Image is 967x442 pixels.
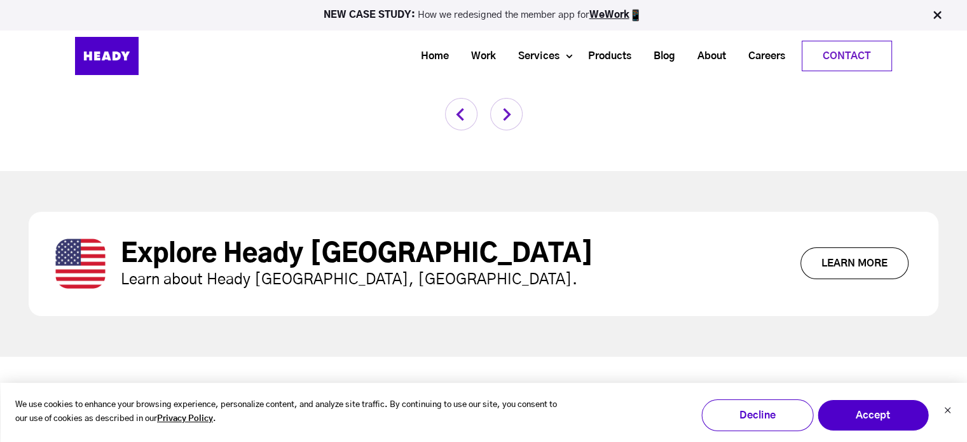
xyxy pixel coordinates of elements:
a: Learn More [800,247,909,279]
a: Products [572,45,638,68]
a: WeWork [589,10,629,20]
button: Dismiss cookie banner [943,405,951,418]
strong: NEW CASE STUDY: [324,10,418,20]
a: Privacy Policy [157,412,213,427]
div: Navigation Menu [170,41,892,71]
a: Services [502,45,566,68]
a: Careers [732,45,792,68]
div: Learn about Heady [GEOGRAPHIC_DATA], [GEOGRAPHIC_DATA]. [121,272,797,287]
img: Close Bar [931,9,943,22]
p: We use cookies to enhance your browsing experience, personalize content, and analyze site traffic... [15,398,565,427]
img: Heady_Logo_Web-01 (1) [75,37,139,75]
p: How we redesigned the member app for [6,9,961,22]
a: Explore Heady [GEOGRAPHIC_DATA] [121,242,593,267]
a: Home [405,45,455,68]
a: Blog [638,45,682,68]
a: Work [455,45,502,68]
button: Decline [701,399,813,431]
img: leftArrow [445,98,477,130]
img: app emoji [629,9,642,22]
img: rightArrow [490,98,523,130]
a: Contact [802,41,891,71]
img: Rectangle 92 [55,238,106,289]
button: Accept [817,399,929,431]
a: About [682,45,732,68]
